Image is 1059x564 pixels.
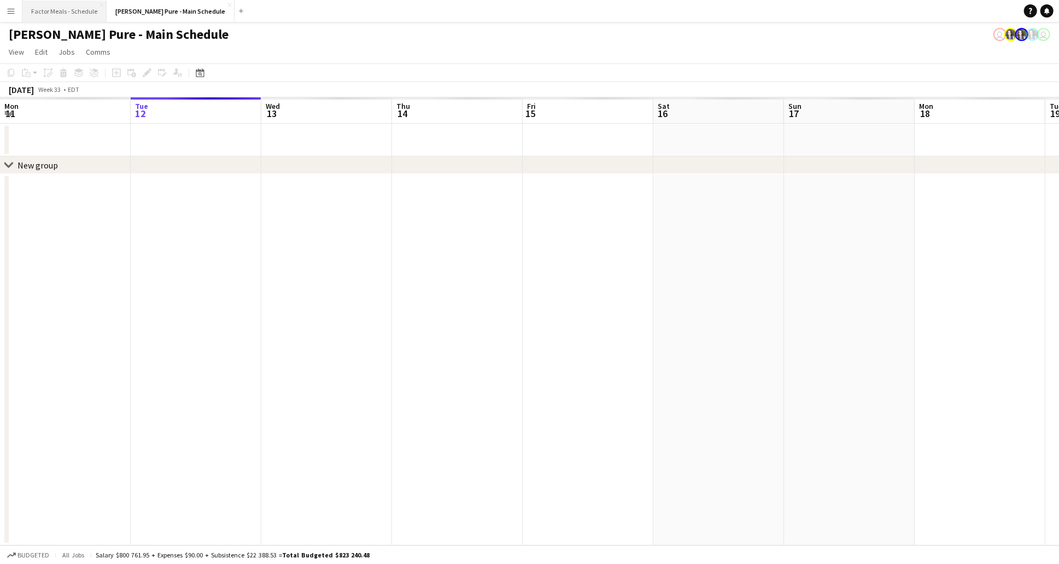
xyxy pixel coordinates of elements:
div: New group [17,160,58,171]
span: Edit [35,47,48,57]
button: Factor Meals - Schedule [22,1,107,22]
div: EDT [68,85,79,94]
span: Sat [658,101,670,111]
button: [PERSON_NAME] Pure - Main Schedule [107,1,235,22]
span: Jobs [58,47,75,57]
h1: [PERSON_NAME] Pure - Main Schedule [9,26,229,43]
span: 12 [133,107,148,120]
span: Fri [527,101,536,111]
span: 11 [3,107,19,120]
div: [DATE] [9,84,34,95]
span: Wed [266,101,280,111]
span: Thu [396,101,410,111]
app-user-avatar: Ashleigh Rains [1015,28,1028,41]
button: Budgeted [5,549,51,561]
span: All jobs [60,551,86,559]
a: View [4,45,28,59]
app-user-avatar: Ashleigh Rains [1004,28,1017,41]
a: Edit [31,45,52,59]
span: 13 [264,107,280,120]
span: Sun [788,101,801,111]
span: 14 [395,107,410,120]
span: Week 33 [36,85,63,94]
span: Mon [919,101,933,111]
app-user-avatar: Tifany Scifo [1037,28,1050,41]
span: Comms [86,47,110,57]
span: 16 [656,107,670,120]
span: Tue [135,101,148,111]
span: 15 [525,107,536,120]
span: Budgeted [17,551,49,559]
a: Jobs [54,45,79,59]
span: 18 [917,107,933,120]
a: Comms [81,45,115,59]
span: Total Budgeted $823 240.48 [282,551,370,559]
app-user-avatar: Ashleigh Rains [1026,28,1039,41]
span: View [9,47,24,57]
span: Mon [4,101,19,111]
div: Salary $800 761.95 + Expenses $90.00 + Subsistence $22 388.53 = [96,551,370,559]
span: 17 [787,107,801,120]
app-user-avatar: Leticia Fayzano [993,28,1007,41]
